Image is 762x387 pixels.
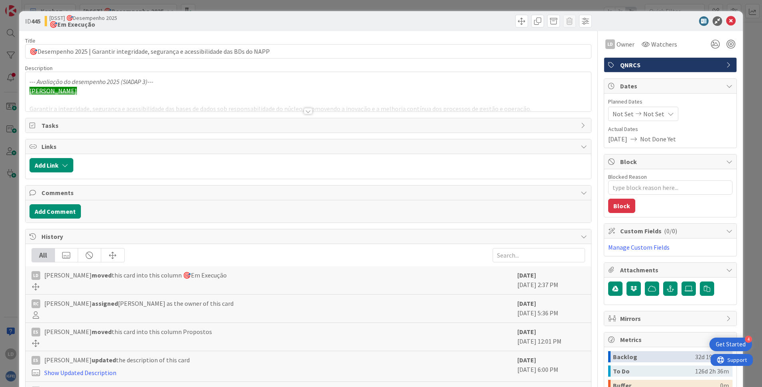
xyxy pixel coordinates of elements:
a: Show Updated Description [44,369,116,377]
b: assigned [92,299,118,307]
span: [PERSON_NAME] the description of this card [44,355,190,365]
a: Manage Custom Fields [608,243,670,251]
span: Actual Dates [608,125,733,133]
div: 32d 19h 18m [695,351,729,362]
div: 126d 2h 36m [695,365,729,377]
span: Not Set [643,109,664,119]
div: All [32,248,55,262]
div: Backlog [613,351,695,362]
button: Block [608,199,635,213]
span: Dates [620,81,722,91]
b: [DATE] [517,299,536,307]
label: Blocked Reason [608,173,647,180]
b: [DATE] [517,328,536,336]
span: ID [25,16,41,26]
div: [DATE] 12:01 PM [517,327,585,347]
div: 4 [745,336,752,343]
span: Custom Fields [620,226,722,236]
span: Comments [41,188,577,197]
span: Links [41,142,577,151]
span: Not Done Yet [640,134,676,144]
input: type card name here... [25,44,591,59]
b: 445 [31,17,41,25]
span: Metrics [620,335,722,344]
span: [PERSON_NAME] this card into this column Propostos [44,327,212,336]
div: LD [605,39,615,49]
span: Planned Dates [608,98,733,106]
label: Title [25,37,35,44]
span: History [41,232,577,241]
input: Search... [493,248,585,262]
div: ES [31,328,40,336]
span: Attachments [620,265,722,275]
b: 🎯Em Execução [49,21,117,27]
span: ( 0/0 ) [664,227,677,235]
span: [DSST] 🎯Desempenho 2025 [49,15,117,21]
div: To Do [613,365,695,377]
span: Description [25,64,53,72]
b: moved [92,328,112,336]
span: [PERSON_NAME] [PERSON_NAME] as the owner of this card [44,299,234,308]
span: Block [620,157,722,166]
span: Not Set [613,109,634,119]
b: moved [92,271,112,279]
button: Add Link [29,158,73,172]
b: [DATE] [517,356,536,364]
b: [DATE] [517,271,536,279]
span: Support [17,1,36,11]
div: LD [31,271,40,280]
span: Tasks [41,121,577,130]
span: QNRCS [620,60,722,70]
div: Open Get Started checklist, remaining modules: 4 [709,338,752,351]
span: Watchers [651,39,677,49]
span: [PERSON_NAME] this card into this column 🎯Em Execução [44,270,227,280]
b: updated [92,356,116,364]
span: Mirrors [620,314,722,323]
span: Owner [617,39,634,49]
div: [DATE] 6:00 PM [517,355,585,377]
div: ES [31,356,40,365]
div: Get Started [716,340,746,348]
div: [DATE] 5:36 PM [517,299,585,319]
div: [DATE] 2:37 PM [517,270,585,290]
em: --- Avaliação do desempenho 2025 (SIADAP 3)--- [29,78,153,86]
button: Add Comment [29,204,81,219]
div: RC [31,299,40,308]
span: [DATE] [608,134,627,144]
span: [PERSON_NAME] [29,87,77,95]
